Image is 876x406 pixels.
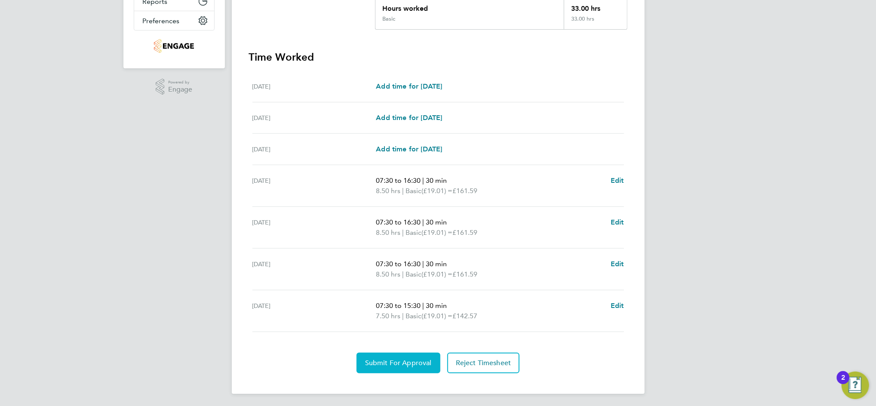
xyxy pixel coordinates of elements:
[376,270,400,278] span: 8.50 hrs
[421,312,452,320] span: (£19.01) =
[376,301,421,310] span: 07:30 to 15:30
[422,301,424,310] span: |
[252,259,376,280] div: [DATE]
[422,260,424,268] span: |
[611,218,624,226] span: Edit
[611,301,624,310] span: Edit
[611,217,624,228] a: Edit
[452,228,477,237] span: £161.59
[357,353,440,373] button: Submit For Approval
[426,176,447,185] span: 30 min
[252,81,376,92] div: [DATE]
[168,86,192,93] span: Engage
[406,311,421,321] span: Basic
[376,176,421,185] span: 07:30 to 16:30
[376,187,400,195] span: 8.50 hrs
[456,359,511,367] span: Reject Timesheet
[252,175,376,196] div: [DATE]
[406,269,421,280] span: Basic
[611,301,624,311] a: Edit
[168,79,192,86] span: Powered by
[252,301,376,321] div: [DATE]
[249,50,627,64] h3: Time Worked
[564,15,627,29] div: 33.00 hrs
[402,270,404,278] span: |
[143,17,180,25] span: Preferences
[365,359,432,367] span: Submit For Approval
[406,228,421,238] span: Basic
[422,176,424,185] span: |
[402,228,404,237] span: |
[611,175,624,186] a: Edit
[422,218,424,226] span: |
[841,378,845,389] div: 2
[376,82,442,90] span: Add time for [DATE]
[376,113,442,123] a: Add time for [DATE]
[252,144,376,154] div: [DATE]
[376,312,400,320] span: 7.50 hrs
[611,260,624,268] span: Edit
[611,259,624,269] a: Edit
[134,11,214,30] button: Preferences
[376,81,442,92] a: Add time for [DATE]
[402,187,404,195] span: |
[376,114,442,122] span: Add time for [DATE]
[252,113,376,123] div: [DATE]
[134,39,215,53] a: Go to home page
[382,15,395,22] div: Basic
[842,372,869,399] button: Open Resource Center, 2 new notifications
[402,312,404,320] span: |
[452,187,477,195] span: £161.59
[156,79,192,95] a: Powered byEngage
[426,260,447,268] span: 30 min
[452,270,477,278] span: £161.59
[421,187,452,195] span: (£19.01) =
[426,218,447,226] span: 30 min
[376,145,442,153] span: Add time for [DATE]
[447,353,520,373] button: Reject Timesheet
[426,301,447,310] span: 30 min
[376,218,421,226] span: 07:30 to 16:30
[406,186,421,196] span: Basic
[452,312,477,320] span: £142.57
[252,217,376,238] div: [DATE]
[376,228,400,237] span: 8.50 hrs
[154,39,194,53] img: thornbaker-logo-retina.png
[421,270,452,278] span: (£19.01) =
[421,228,452,237] span: (£19.01) =
[376,260,421,268] span: 07:30 to 16:30
[376,144,442,154] a: Add time for [DATE]
[611,176,624,185] span: Edit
